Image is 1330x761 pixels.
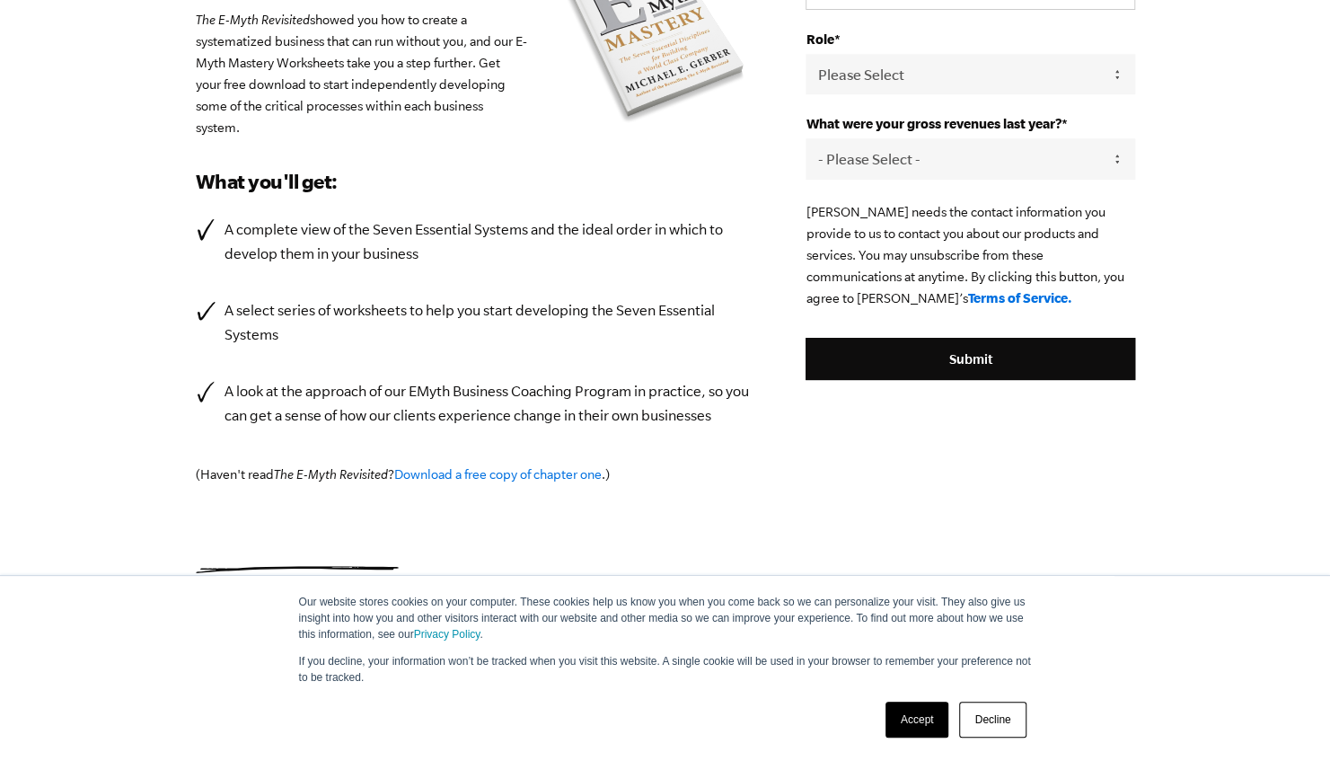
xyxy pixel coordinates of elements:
p: A select series of worksheets to help you start developing the Seven Essential Systems [225,298,753,347]
p: Our website stores cookies on your computer. These cookies help us know you when you come back so... [299,594,1032,642]
span: What were your gross revenues last year? [806,116,1061,131]
a: Privacy Policy [414,628,480,641]
p: showed you how to create a systematized business that can run without you, and our E-Myth Mastery... [196,9,753,138]
p: A look at the approach of our EMyth Business Coaching Program in practice, so you can get a sense... [225,379,753,428]
p: A complete view of the Seven Essential Systems and the ideal order in which to develop them in yo... [225,217,753,266]
a: Accept [885,702,949,738]
p: (Haven't read ? .) [196,464,753,485]
p: If you decline, your information won’t be tracked when you visit this website. A single cookie wi... [299,653,1032,686]
a: Download a free copy of chapter one [394,467,602,482]
em: The E-Myth Revisited [196,13,310,27]
h3: What you'll get: [196,167,753,196]
em: The E-Myth Revisited [274,467,388,482]
p: [PERSON_NAME] needs the contact information you provide to us to contact you about our products a... [806,201,1134,309]
a: Decline [959,702,1026,738]
input: Submit [806,338,1134,381]
a: Terms of Service. [967,290,1071,305]
span: Role [806,31,833,47]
